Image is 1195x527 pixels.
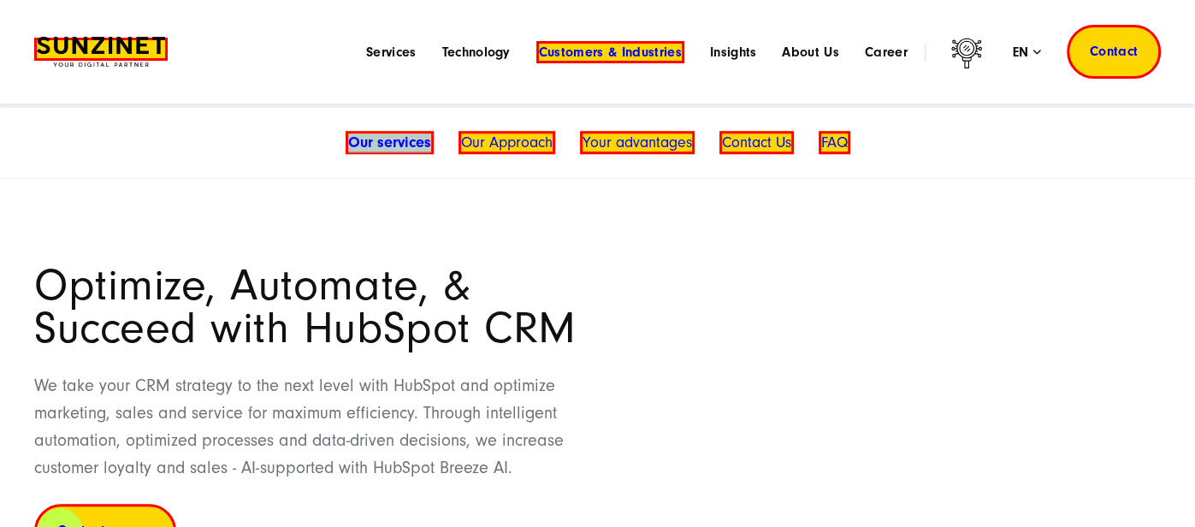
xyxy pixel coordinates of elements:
a: About Us [782,44,839,61]
a: Our services [346,131,434,154]
div: en [1013,44,1041,61]
p: We take your CRM strategy to the next level with HubSpot and optimize marketing, sales and servic... [34,372,598,482]
img: SUNZINET Full Service Digital Agentur [37,37,165,67]
a: Insights [710,44,757,61]
a: Contact Us [719,131,794,154]
a: Our Approach [458,131,555,154]
span: Customers & Industries [539,44,682,61]
span: Optimize, Automate, & Succeed with HubSpot CRM [34,260,577,353]
a: Career [865,44,908,61]
a: Your advantages [580,131,695,154]
a: Contact [1067,25,1161,79]
a: Technology [441,44,510,61]
a: FAQ [819,131,850,154]
a: Services [366,44,417,61]
a: Customers & Industries [536,41,684,63]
